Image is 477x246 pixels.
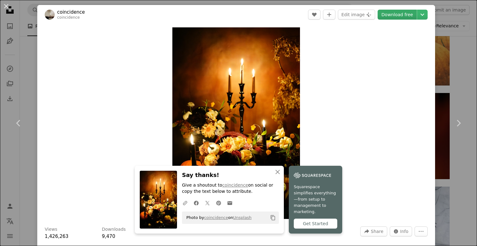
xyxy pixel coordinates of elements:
[289,166,342,234] a: Squarespace simplifies everything—from setup to management to marketing.Get Started
[191,197,202,209] a: Share on Facebook
[417,10,428,20] button: Choose download size
[268,212,278,223] button: Copy to clipboard
[294,219,337,229] div: Get Started
[102,234,115,239] span: 9,470
[57,15,80,20] a: coincidence
[378,10,417,20] a: Download free
[222,183,248,188] a: coincidence
[204,215,228,220] a: coincidence
[294,171,331,180] img: file-1747939142011-51e5cc87e3c9
[182,182,279,195] p: Give a shoutout to on social or copy the text below to attribute.
[45,226,57,233] h3: Views
[182,171,279,180] h3: Say thanks!
[183,213,252,223] span: Photo by on
[45,234,68,239] span: 1,426,263
[102,226,126,233] h3: Downloads
[440,93,477,153] a: Next
[233,215,252,220] a: Unsplash
[308,10,320,20] button: Like
[415,226,428,236] button: More Actions
[172,27,300,219] button: Zoom in on this image
[45,10,55,20] img: Go to coincidence's profile
[360,226,387,236] button: Share this image
[202,197,213,209] a: Share on Twitter
[323,10,335,20] button: Add to Collection
[213,197,224,209] a: Share on Pinterest
[390,226,412,236] button: Stats about this image
[224,197,235,209] a: Share over email
[294,184,337,215] span: Squarespace simplifies everything—from setup to management to marketing.
[338,10,375,20] button: Edit image
[172,27,300,219] img: white flowers with lighted candles
[57,9,85,15] a: coincidence
[400,227,409,236] span: Info
[371,227,383,236] span: Share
